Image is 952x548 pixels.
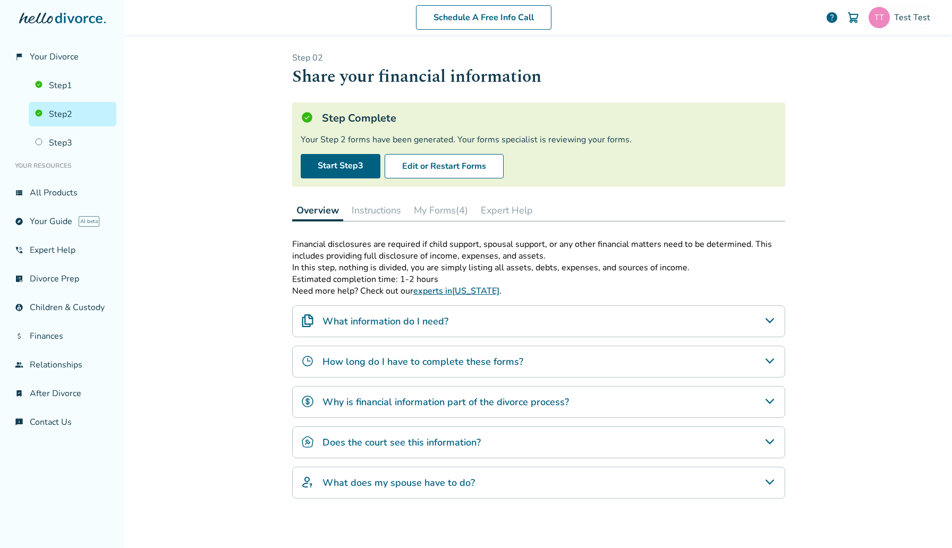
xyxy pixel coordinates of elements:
[292,285,785,297] p: Need more help? Check out our .
[15,361,23,369] span: group
[322,111,396,125] h5: Step Complete
[322,355,523,369] h4: How long do I have to complete these forms?
[8,295,116,320] a: account_childChildren & Custody
[292,64,785,90] h1: Share your financial information
[347,200,405,221] button: Instructions
[301,314,314,327] img: What information do I need?
[292,200,343,221] button: Overview
[8,267,116,291] a: list_alt_checkDivorce Prep
[15,418,23,426] span: chat_info
[15,53,23,61] span: flag_2
[15,389,23,398] span: bookmark_check
[899,497,952,548] iframe: Chat Widget
[8,209,116,234] a: exploreYour GuideAI beta
[322,395,569,409] h4: Why is financial information part of the divorce process?
[15,332,23,340] span: attach_money
[8,238,116,262] a: phone_in_talkExpert Help
[826,11,838,24] a: help
[416,5,551,30] a: Schedule A Free Info Call
[29,102,116,126] a: Step2
[413,285,499,297] a: experts in[US_STATE]
[410,200,472,221] button: My Forms(4)
[15,217,23,226] span: explore
[30,51,79,63] span: Your Divorce
[29,73,116,98] a: Step1
[8,155,116,176] li: Your Resources
[894,12,934,23] span: Test Test
[292,273,785,285] p: Estimated completion time: 1-2 hours
[15,246,23,254] span: phone_in_talk
[8,353,116,377] a: groupRelationships
[292,305,785,337] div: What information do I need?
[869,7,890,28] img: sephiroth.jedidiah@freedrops.org
[322,476,475,490] h4: What does my spouse have to do?
[301,355,314,367] img: How long do I have to complete these forms?
[15,303,23,312] span: account_child
[301,435,314,448] img: Does the court see this information?
[8,324,116,348] a: attach_moneyFinances
[8,381,116,406] a: bookmark_checkAfter Divorce
[292,238,785,262] p: Financial disclosures are required if child support, spousal support, or any other financial matt...
[8,45,116,69] a: flag_2Your Divorce
[301,134,777,145] div: Your Step 2 forms have been generated. Your forms specialist is reviewing your forms.
[8,181,116,205] a: view_listAll Products
[322,314,448,328] h4: What information do I need?
[15,189,23,197] span: view_list
[8,410,116,434] a: chat_infoContact Us
[292,467,785,499] div: What does my spouse have to do?
[292,262,785,273] p: In this step, nothing is divided, you are simply listing all assets, debts, expenses, and sources...
[385,154,504,178] button: Edit or Restart Forms
[477,200,537,221] button: Expert Help
[292,386,785,418] div: Why is financial information part of the divorce process?
[292,426,785,458] div: Does the court see this information?
[15,275,23,283] span: list_alt_check
[301,154,380,178] a: Start Step3
[322,435,481,449] h4: Does the court see this information?
[301,476,314,489] img: What does my spouse have to do?
[292,346,785,378] div: How long do I have to complete these forms?
[847,11,860,24] img: Cart
[79,216,99,227] span: AI beta
[292,52,785,64] p: Step 0 2
[301,395,314,408] img: Why is financial information part of the divorce process?
[29,131,116,155] a: Step3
